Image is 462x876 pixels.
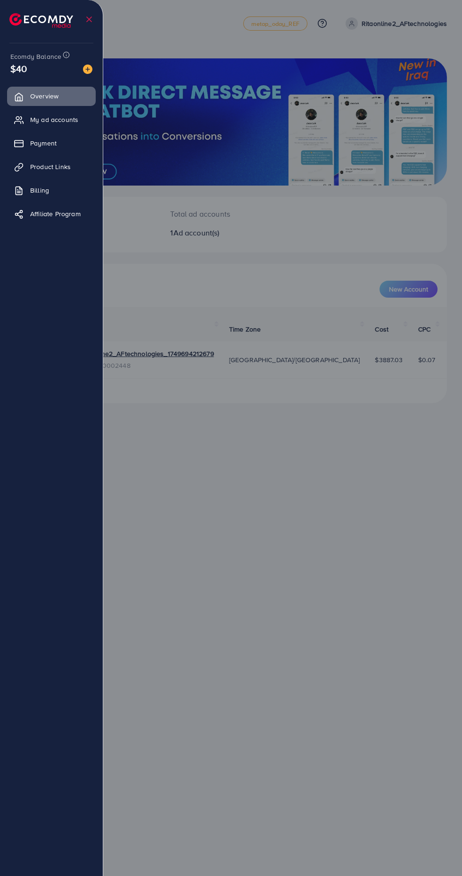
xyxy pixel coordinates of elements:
[7,134,96,153] a: Payment
[7,204,96,223] a: Affiliate Program
[10,62,27,75] span: $40
[9,13,73,28] img: logo
[30,91,58,101] span: Overview
[83,65,92,74] img: image
[7,110,96,129] a: My ad accounts
[30,186,49,195] span: Billing
[30,209,81,219] span: Affiliate Program
[7,87,96,105] a: Overview
[7,157,96,176] a: Product Links
[30,115,78,124] span: My ad accounts
[30,138,57,148] span: Payment
[30,162,71,171] span: Product Links
[10,52,61,61] span: Ecomdy Balance
[7,181,96,200] a: Billing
